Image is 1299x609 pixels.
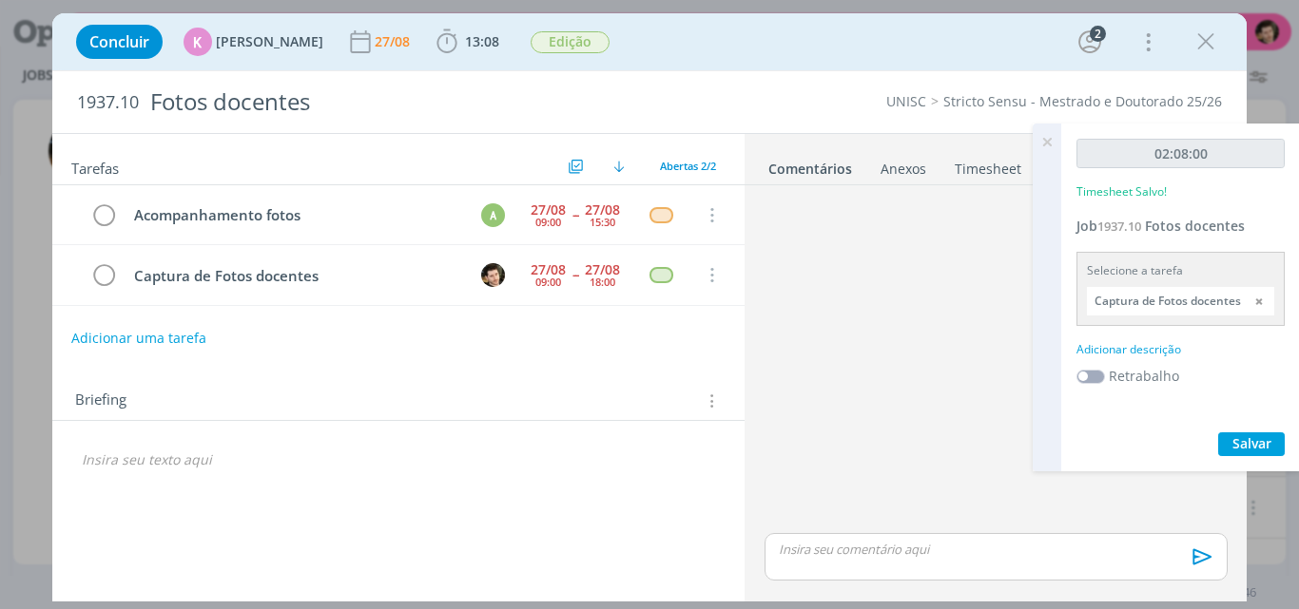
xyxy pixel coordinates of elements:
button: Concluir [76,25,163,59]
div: 27/08 [531,263,566,276]
button: Salvar [1218,432,1285,456]
div: 09:00 [535,217,561,227]
div: 27/08 [375,35,414,48]
div: Adicionar descrição [1076,341,1285,358]
button: V [478,260,507,289]
div: 2 [1090,26,1106,42]
span: Abertas 2/2 [660,159,716,173]
span: -- [572,208,578,221]
span: Concluir [89,34,149,49]
span: 1937.10 [1097,218,1141,235]
span: Briefing [75,389,126,413]
div: Acompanhamento fotos [126,203,464,227]
div: dialog [52,13,1248,601]
button: Adicionar uma tarefa [70,321,207,355]
span: Edição [531,31,610,53]
a: Comentários [767,151,853,179]
div: Fotos docentes [143,79,737,125]
button: Edição [530,30,611,54]
span: -- [572,268,578,281]
span: Fotos docentes [1145,217,1245,235]
button: 2 [1075,27,1105,57]
span: 1937.10 [77,92,139,113]
button: K[PERSON_NAME] [184,28,323,56]
label: Retrabalho [1109,366,1179,386]
span: [PERSON_NAME] [216,35,323,48]
a: Timesheet [954,151,1022,179]
button: A [478,200,507,229]
div: 18:00 [590,276,615,287]
div: A [481,203,505,227]
div: Anexos [881,160,926,179]
div: 27/08 [585,203,620,217]
p: Timesheet Salvo! [1076,183,1167,200]
a: UNISC [886,92,926,110]
a: Stricto Sensu - Mestrado e Doutorado 25/26 [943,92,1222,110]
div: 27/08 [585,263,620,276]
img: V [481,263,505,287]
span: Salvar [1232,434,1271,452]
button: 13:08 [432,27,504,57]
div: Captura de Fotos docentes [126,264,464,288]
div: 15:30 [590,217,615,227]
img: arrow-down.svg [613,161,625,172]
a: Job1937.10Fotos docentes [1076,217,1245,235]
span: 13:08 [465,32,499,50]
div: Selecione a tarefa [1087,262,1274,279]
span: Tarefas [71,155,119,178]
div: K [184,28,212,56]
div: 27/08 [531,203,566,217]
div: 09:00 [535,276,561,287]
